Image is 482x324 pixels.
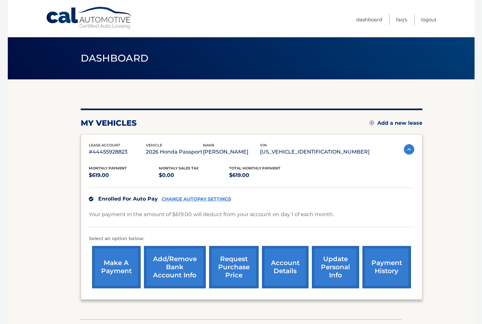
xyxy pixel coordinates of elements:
[81,52,149,64] span: Dashboard
[89,166,127,170] span: Monthly Payment
[370,121,374,125] img: add.svg
[362,246,411,288] a: payment history
[159,166,199,170] span: Monthly sales Tax
[144,246,206,288] a: Add/Remove bank account info
[81,118,137,128] h2: my vehicles
[229,166,280,170] span: Total Monthly Payment
[89,197,93,201] img: check.svg
[98,196,158,202] span: Enrolled For Auto Pay
[162,196,231,202] a: CHANGE AUTOPAY SETTINGS
[421,14,437,25] a: Logout
[89,210,334,219] p: Your payment in the amount of $619.00 will deduct from your account on day 1 of each month.
[46,6,133,29] a: Cal Automotive
[146,143,162,147] span: vehicle
[312,246,359,288] a: update personal info
[203,147,260,156] p: [PERSON_NAME]
[229,171,300,180] p: $619.00
[89,143,120,147] span: lease account
[92,246,141,288] a: make a payment
[262,246,309,288] a: account details
[260,147,370,156] p: [US_VEHICLE_IDENTIFICATION_NUMBER]
[209,246,259,288] a: request purchase price
[89,171,159,180] p: $619.00
[396,14,407,25] a: FAQ's
[89,147,146,156] p: #44455928823
[260,143,267,147] span: vin
[159,171,229,180] p: $0.00
[404,144,414,155] img: accordion-active.svg
[146,147,203,156] p: 2026 Honda Passport
[203,143,214,147] span: name
[370,120,422,126] a: Add a new lease
[89,235,414,243] p: Select an option below:
[356,14,382,25] a: Dashboard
